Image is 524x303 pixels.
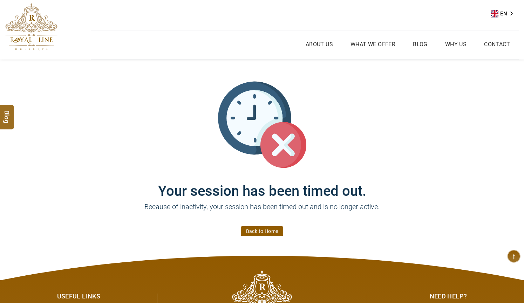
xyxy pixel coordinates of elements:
[411,39,429,49] a: Blog
[304,39,335,49] a: About Us
[2,110,12,116] span: Blog
[491,8,518,19] aside: Language selected: English
[482,39,512,49] a: Contact
[52,201,472,222] p: Because of inactivity, your session has been timed out and is no longer active.
[491,8,518,19] a: EN
[349,39,397,49] a: What we Offer
[57,292,152,301] div: Useful Links
[443,39,468,49] a: Why Us
[218,81,306,169] img: session_time_out.svg
[5,3,57,50] img: The Royal Line Holidays
[491,8,518,19] div: Language
[373,292,467,301] div: Need Help?
[52,169,472,199] h1: Your session has been timed out.
[241,226,284,236] a: Back to Home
